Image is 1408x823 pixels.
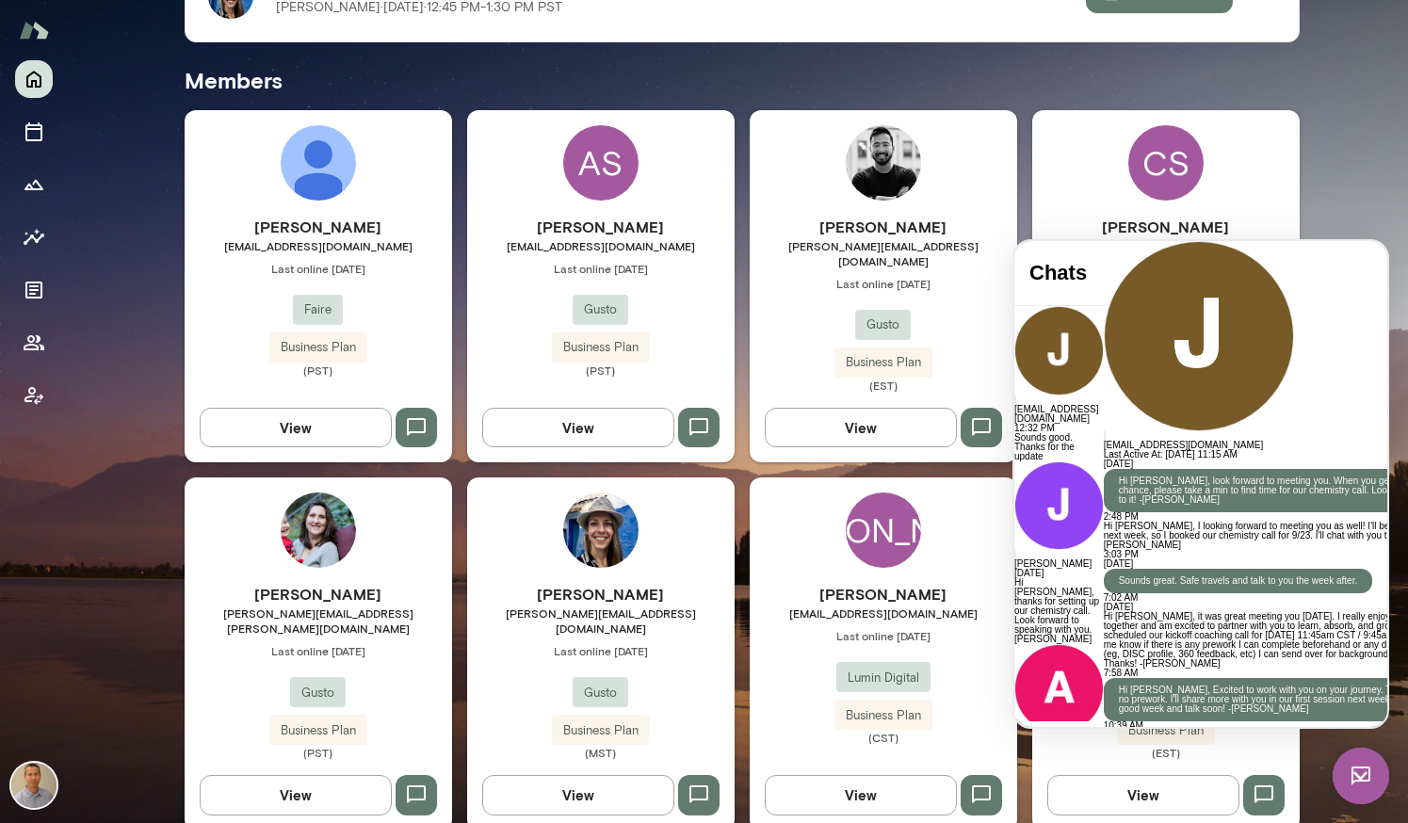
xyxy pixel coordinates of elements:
span: (CST) [750,730,1017,745]
span: Last online [DATE] [750,276,1017,291]
div: [PERSON_NAME] [846,492,921,568]
span: 7:02 AM [89,351,124,362]
span: Last online [DATE] [750,628,1017,643]
button: View [765,775,957,815]
h6: [PERSON_NAME] [185,583,452,605]
button: Client app [15,377,53,414]
span: [DATE] [89,218,119,228]
button: Growth Plan [15,166,53,203]
button: View [200,775,392,815]
span: 10:39 AM [89,479,129,490]
span: Faire [293,300,343,319]
span: (PST) [467,363,735,378]
h4: Chats [15,20,74,44]
p: Hi [PERSON_NAME], I looking forward to meeting you as well! I'll be traveling next week, so I boo... [89,281,430,309]
span: Last online [DATE] [185,261,452,276]
button: Sessions [15,113,53,151]
span: Business Plan [834,706,932,725]
span: Business Plan [834,353,932,372]
span: 7:58 AM [89,427,124,437]
img: Lauren Blake [281,125,356,201]
h6: [PERSON_NAME] [467,216,735,238]
h6: [PERSON_NAME] [1032,216,1300,238]
button: View [482,775,674,815]
span: [PERSON_NAME][EMAIL_ADDRESS][PERSON_NAME][DOMAIN_NAME] [185,605,452,636]
span: (EST) [1032,745,1300,760]
span: (EST) [750,378,1017,393]
button: Documents [15,271,53,309]
span: Business Plan [552,338,650,357]
span: [DATE] [89,361,119,371]
img: Kevin Au [11,763,57,808]
p: Hi [PERSON_NAME], it was great meeting you [DATE]. I really enjoyed our chat together and am exci... [89,371,430,428]
p: Hi [PERSON_NAME], Excited to work with you on your journey. There is no prework. I'll share more ... [105,444,415,473]
span: [DATE] [89,317,119,328]
h6: [PERSON_NAME] [750,216,1017,238]
span: Business Plan [552,721,650,740]
span: Gusto [290,684,346,702]
span: [PERSON_NAME][EMAIL_ADDRESS][DOMAIN_NAME] [467,605,735,636]
span: Business Plan [269,338,367,357]
h6: [PERSON_NAME] [185,216,452,238]
button: View [482,408,674,447]
span: Last Active At: [DATE] 11:15 AM [89,208,223,218]
span: 3:03 PM [89,308,124,318]
span: (PST) [185,745,452,760]
h6: [EMAIL_ADDRESS][DOMAIN_NAME] [89,200,430,209]
img: Mento [19,12,49,48]
img: Leah Brite [563,492,639,568]
span: (PST) [185,363,452,378]
h6: [PERSON_NAME] [750,583,1017,605]
h6: [PERSON_NAME] [467,583,735,605]
span: Gusto [855,315,911,334]
button: View [765,408,957,447]
span: Last online [DATE] [467,643,735,658]
div: CS [1128,125,1204,201]
h5: Members [185,65,1300,95]
span: [EMAIL_ADDRESS][DOMAIN_NAME] [467,238,735,253]
button: View [200,408,392,447]
span: [PERSON_NAME][EMAIL_ADDRESS][DOMAIN_NAME] [750,238,1017,268]
span: Lumin Digital [836,669,931,687]
span: Gusto [573,300,628,319]
div: AS [563,125,639,201]
span: Gusto [573,684,628,702]
span: [EMAIL_ADDRESS][DOMAIN_NAME] [185,238,452,253]
span: (MST) [467,745,735,760]
span: Last online [DATE] [467,261,735,276]
span: Business Plan [269,721,367,740]
p: Sounds great. Safe travels and talk to you the week after. [105,335,344,345]
span: 2:48 PM [89,270,124,281]
span: Last online [DATE] [185,643,452,658]
span: Business Plan [1117,721,1215,740]
img: Julia Miller [281,492,356,568]
button: Home [15,60,53,98]
button: Insights [15,218,53,256]
img: Chris Lysiuk [846,125,921,201]
p: Hi [PERSON_NAME], look forward to meeting you. When you get the chance, please take a min to find... [105,235,415,264]
button: View [1047,775,1239,815]
span: [EMAIL_ADDRESS][DOMAIN_NAME] [750,605,1017,621]
button: Members [15,324,53,362]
